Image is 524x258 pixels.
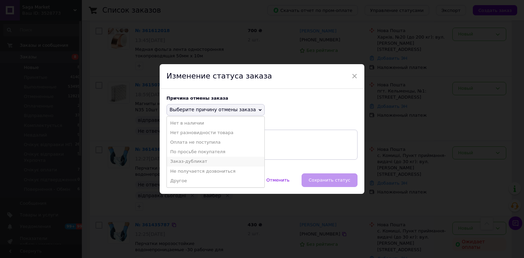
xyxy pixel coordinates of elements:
li: Нет разновидности товара [167,128,264,138]
div: Изменение статуса заказа [160,64,364,89]
li: По просьбе покупателя [167,147,264,157]
span: Выберите причину отмены заказа [170,107,256,112]
div: Причина отмены заказа [166,96,358,101]
li: Оплата не поступила [167,138,264,147]
li: Заказ-дубликат [167,157,264,166]
li: Не получается дозвониться [167,167,264,176]
li: Нет в наличии [167,118,264,128]
span: Отменить [266,177,290,183]
li: Другое [167,176,264,186]
span: × [351,70,358,82]
button: Отменить [259,173,297,187]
